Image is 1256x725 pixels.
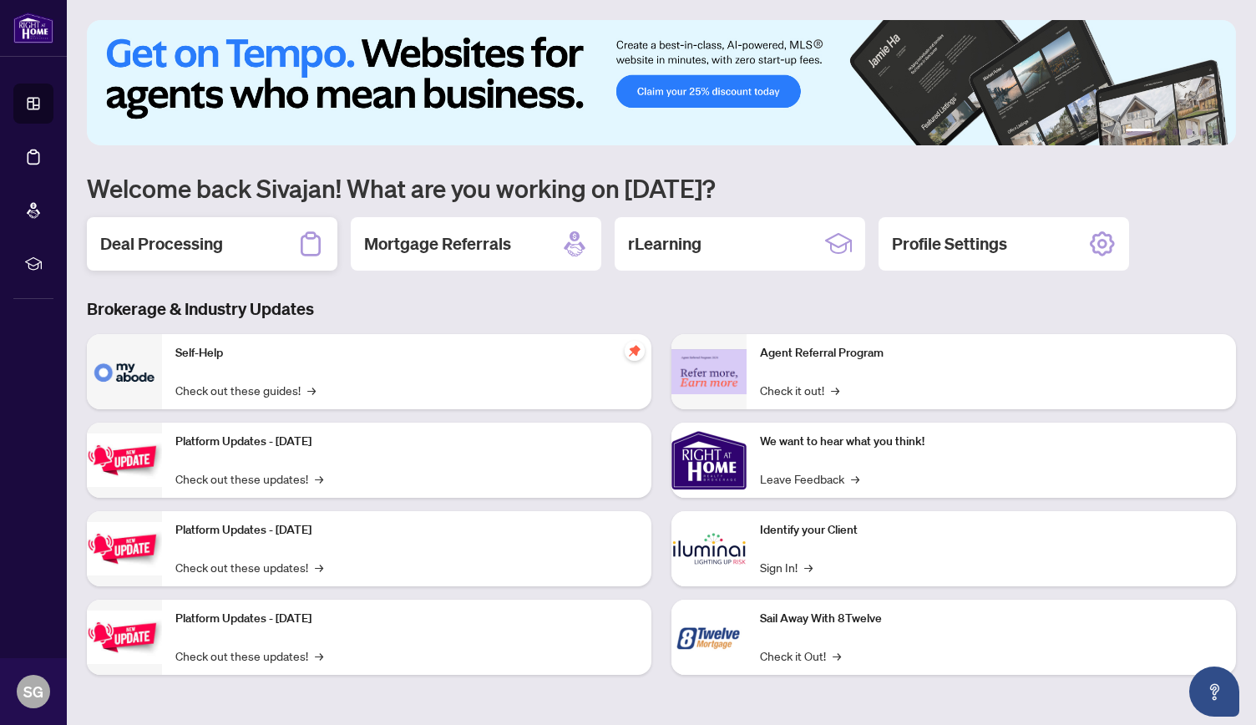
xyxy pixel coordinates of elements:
button: 6 [1213,129,1219,135]
img: Self-Help [87,334,162,409]
button: Open asap [1189,667,1239,717]
p: Sail Away With 8Twelve [760,610,1223,628]
span: → [307,381,316,399]
span: → [315,646,323,665]
span: → [851,469,859,488]
button: 1 [1126,129,1152,135]
button: 4 [1186,129,1193,135]
h2: Deal Processing [100,232,223,256]
img: Slide 0 [87,20,1236,145]
a: Check it Out!→ [760,646,841,665]
span: SG [23,680,43,703]
h2: Mortgage Referrals [364,232,511,256]
p: Platform Updates - [DATE] [175,433,638,451]
img: Platform Updates - July 21, 2025 [87,433,162,486]
h1: Welcome back Sivajan! What are you working on [DATE]? [87,172,1236,204]
img: Sail Away With 8Twelve [671,600,747,675]
a: Sign In!→ [760,558,813,576]
button: 3 [1172,129,1179,135]
h2: Profile Settings [892,232,1007,256]
a: Leave Feedback→ [760,469,859,488]
a: Check out these updates!→ [175,558,323,576]
p: Platform Updates - [DATE] [175,521,638,540]
span: → [833,646,841,665]
img: We want to hear what you think! [671,423,747,498]
span: pushpin [625,341,645,361]
p: Self-Help [175,344,638,362]
h2: rLearning [628,232,701,256]
img: Platform Updates - July 8, 2025 [87,522,162,575]
p: We want to hear what you think! [760,433,1223,451]
a: Check out these guides!→ [175,381,316,399]
img: Platform Updates - June 23, 2025 [87,611,162,663]
a: Check out these updates!→ [175,646,323,665]
img: logo [13,13,53,43]
a: Check it out!→ [760,381,839,399]
img: Agent Referral Program [671,349,747,395]
span: → [315,469,323,488]
p: Platform Updates - [DATE] [175,610,638,628]
a: Check out these updates!→ [175,469,323,488]
span: → [831,381,839,399]
button: 5 [1199,129,1206,135]
h3: Brokerage & Industry Updates [87,297,1236,321]
button: 2 [1159,129,1166,135]
p: Agent Referral Program [760,344,1223,362]
span: → [804,558,813,576]
p: Identify your Client [760,521,1223,540]
span: → [315,558,323,576]
img: Identify your Client [671,511,747,586]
